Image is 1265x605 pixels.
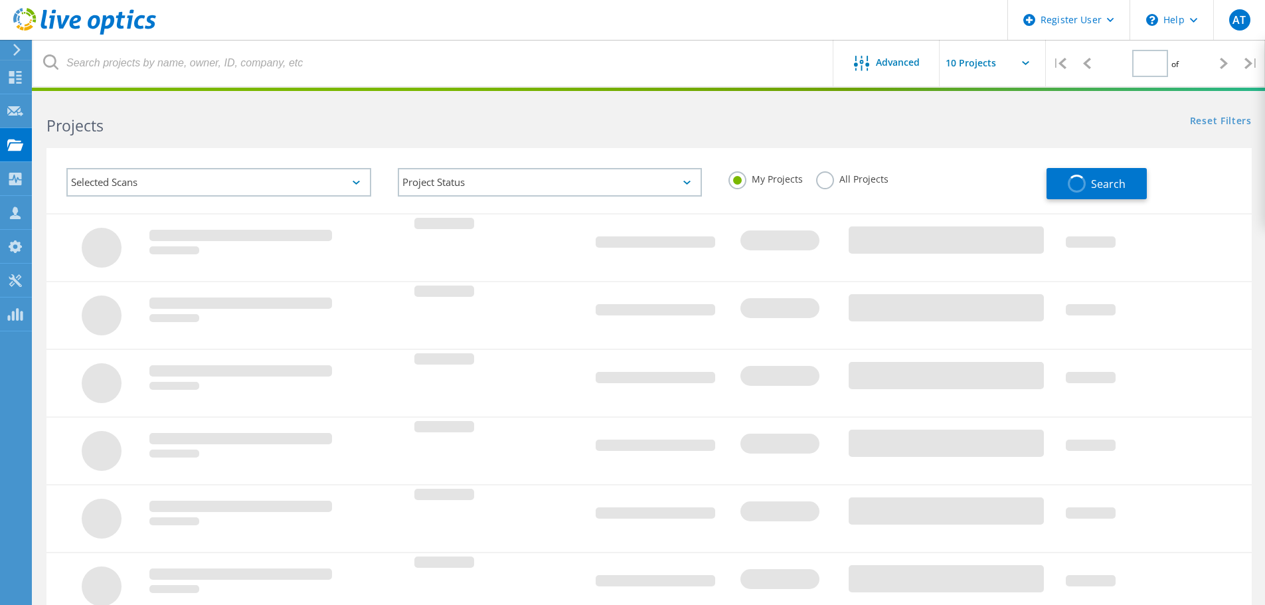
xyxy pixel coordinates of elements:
[728,171,803,184] label: My Projects
[1238,40,1265,87] div: |
[1091,177,1126,191] span: Search
[876,58,920,67] span: Advanced
[1046,40,1073,87] div: |
[1047,168,1147,199] button: Search
[1146,14,1158,26] svg: \n
[13,28,156,37] a: Live Optics Dashboard
[1232,15,1246,25] span: AT
[33,40,834,86] input: Search projects by name, owner, ID, company, etc
[1171,58,1179,70] span: of
[46,115,104,136] b: Projects
[1190,116,1252,128] a: Reset Filters
[66,168,371,197] div: Selected Scans
[398,168,703,197] div: Project Status
[816,171,888,184] label: All Projects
